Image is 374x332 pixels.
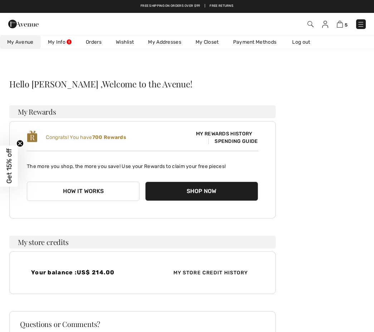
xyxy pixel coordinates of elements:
img: Menu [357,21,364,28]
h3: My store credits [9,236,276,249]
a: 1ère Avenue [8,20,39,27]
h4: Your balance : [31,269,138,276]
img: Shopping Bag [337,21,343,28]
a: Payment Methods [226,35,284,49]
a: Free Returns [210,4,233,9]
img: My Info [322,21,328,28]
button: Close teaser [16,140,24,147]
a: My Closet [188,35,226,49]
img: Search [307,21,314,27]
span: My Rewards History [190,130,258,138]
span: US$ 214.00 [77,269,115,276]
a: Log out [285,35,324,49]
a: My Info [41,35,79,49]
span: My Avenue [7,38,34,46]
b: 700 Rewards [92,134,126,140]
img: 1ère Avenue [8,17,39,31]
a: Wishlist [109,35,141,49]
span: Get 15% off [5,149,13,184]
img: loyalty_logo_r.svg [27,130,38,143]
button: Shop Now [145,182,258,201]
a: Orders [79,35,109,49]
p: The more you shop, the more you save! Use your Rewards to claim your free pieces! [27,157,258,170]
a: 5 [337,20,348,28]
span: My Store Credit History [168,269,254,276]
h3: Questions or Comments? [20,321,265,328]
span: Congrats! You have [46,134,126,140]
div: Hello [PERSON_NAME] , [9,80,276,88]
span: Welcome to the Avenue! [102,80,192,88]
span: Spending Guide [208,138,258,144]
a: My Addresses [141,35,188,49]
button: How it works [27,182,139,201]
span: 5 [345,22,348,28]
a: Free shipping on orders over $99 [141,4,200,9]
h3: My Rewards [9,105,276,118]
